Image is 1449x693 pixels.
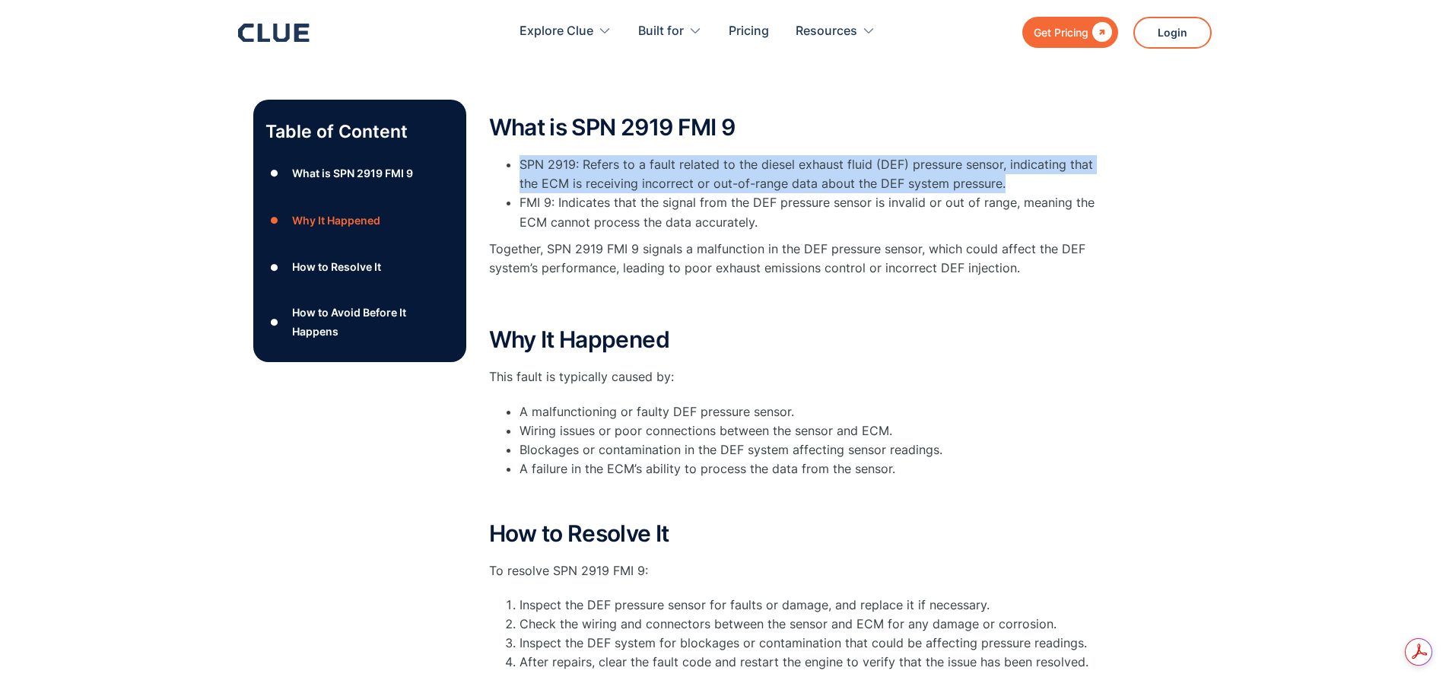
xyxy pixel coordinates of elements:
[265,209,454,232] a: ●Why It Happened
[265,303,454,341] a: ●How to Avoid Before It Happens
[796,8,857,56] div: Resources
[1088,23,1112,42] div: 
[520,8,612,56] div: Explore Clue
[489,115,1098,140] h2: What is SPN 2919 FMI 9
[520,8,593,56] div: Explore Clue
[265,310,284,333] div: ●
[265,256,284,278] div: ●
[638,8,684,56] div: Built for
[520,193,1098,231] li: FMI 9: Indicates that the signal from the DEF pressure sensor is invalid or out of range, meaning...
[729,8,769,56] a: Pricing
[292,257,381,276] div: How to Resolve It
[489,240,1098,278] p: Together, SPN 2919 FMI 9 signals a malfunction in the DEF pressure sensor, which could affect the...
[520,596,1098,615] li: Inspect the DEF pressure sensor for faults or damage, and replace it if necessary.
[520,402,1098,421] li: A malfunctioning or faulty DEF pressure sensor.
[796,8,875,56] div: Resources
[292,164,413,183] div: What is SPN 2919 FMI 9
[292,211,380,230] div: Why It Happened
[489,561,1098,580] p: To resolve SPN 2919 FMI 9:
[520,634,1098,653] li: Inspect the DEF system for blockages or contamination that could be affecting pressure readings.
[520,615,1098,634] li: Check the wiring and connectors between the sensor and ECM for any damage or corrosion.
[520,440,1098,459] li: Blockages or contamination in the DEF system affecting sensor readings.
[1022,17,1118,48] a: Get Pricing
[1034,23,1088,42] div: Get Pricing
[520,653,1098,672] li: After repairs, clear the fault code and restart the engine to verify that the issue has been reso...
[489,521,1098,546] h2: How to Resolve It
[638,8,702,56] div: Built for
[265,162,284,185] div: ●
[489,327,1098,352] h2: Why It Happened
[265,256,454,278] a: ●How to Resolve It
[1133,17,1212,49] a: Login
[489,486,1098,505] p: ‍
[520,459,1098,478] li: A failure in the ECM’s ability to process the data from the sensor.
[489,293,1098,312] p: ‍
[292,303,453,341] div: How to Avoid Before It Happens
[520,421,1098,440] li: Wiring issues or poor connections between the sensor and ECM.
[265,119,454,144] p: Table of Content
[265,162,454,185] a: ●What is SPN 2919 FMI 9
[489,367,1098,386] p: This fault is typically caused by:
[520,155,1098,193] li: SPN 2919: Refers to a fault related to the diesel exhaust fluid (DEF) pressure sensor, indicating...
[265,209,284,232] div: ●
